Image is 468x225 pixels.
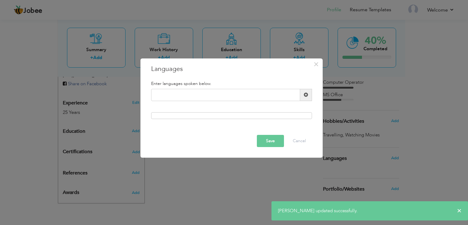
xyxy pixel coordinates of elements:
[151,64,312,73] h3: Languages
[314,58,319,69] span: ×
[257,135,284,147] button: Save
[457,208,462,214] span: ×
[151,81,312,86] h5: Enter languages spoken below.
[287,135,312,147] button: Cancel
[278,208,358,214] span: [PERSON_NAME] updated successfully.
[311,59,321,69] button: Close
